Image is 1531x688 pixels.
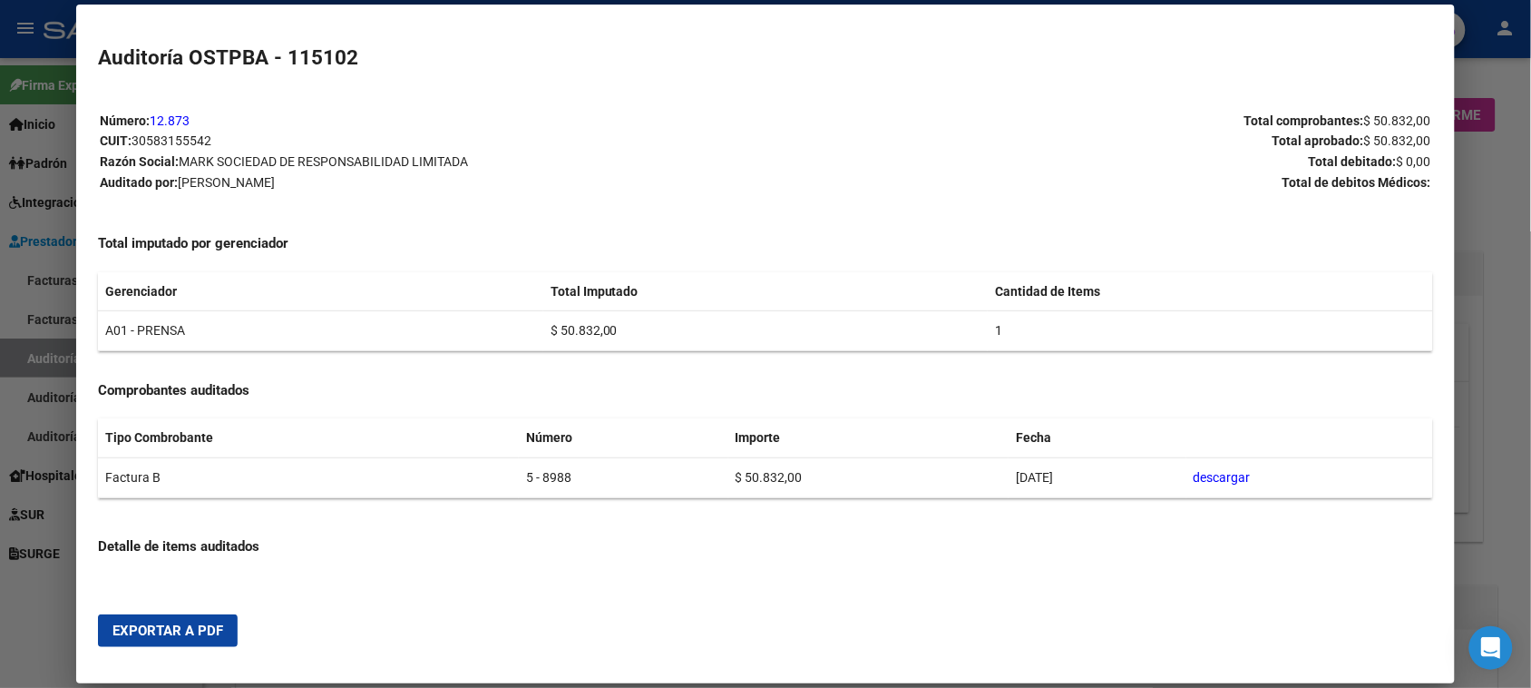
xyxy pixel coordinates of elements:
[1469,626,1513,670] div: Open Intercom Messenger
[150,113,190,128] a: 12.873
[100,152,765,172] p: Razón Social:
[132,133,211,148] span: 30583155542
[98,43,1432,74] h2: Auditoría OSTPBA - 115102
[98,418,519,457] th: Tipo Combrobante
[519,418,727,457] th: Número
[98,380,1432,401] h4: Comprobantes auditados
[98,233,1432,254] h4: Total imputado por gerenciador
[98,536,1432,557] h4: Detalle de items auditados
[988,272,1432,311] th: Cantidad de Items
[1397,154,1431,169] span: $ 0,00
[543,272,988,311] th: Total Imputado
[98,311,542,351] td: A01 - PRENSA
[543,311,988,351] td: $ 50.832,00
[98,458,519,498] td: Factura B
[1009,458,1186,498] td: [DATE]
[100,172,765,193] p: Auditado por:
[766,111,1431,132] p: Total comprobantes:
[1194,470,1251,485] a: descargar
[1364,113,1431,128] span: $ 50.832,00
[100,111,765,132] p: Número:
[178,175,275,190] span: [PERSON_NAME]
[98,272,542,311] th: Gerenciador
[100,131,765,152] p: CUIT:
[112,623,223,639] span: Exportar a PDF
[98,614,238,647] button: Exportar a PDF
[728,418,1009,457] th: Importe
[728,458,1009,498] td: $ 50.832,00
[179,154,468,169] span: MARK SOCIEDAD DE RESPONSABILIDAD LIMITADA
[519,458,727,498] td: 5 - 8988
[988,311,1432,351] td: 1
[766,131,1431,152] p: Total aprobado:
[766,172,1431,193] p: Total de debitos Médicos:
[1009,418,1186,457] th: Fecha
[1364,133,1431,148] span: $ 50.832,00
[766,152,1431,172] p: Total debitado:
